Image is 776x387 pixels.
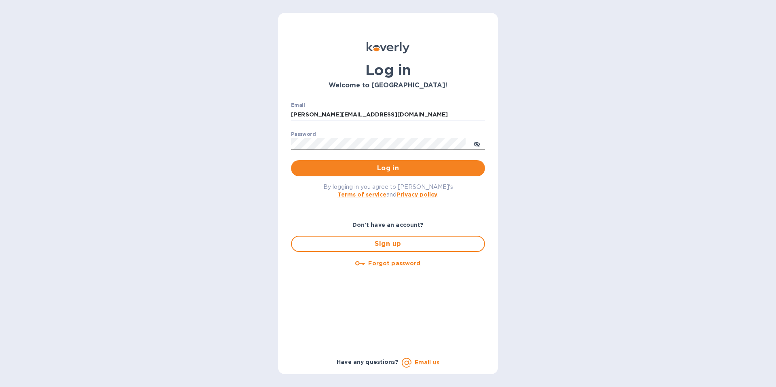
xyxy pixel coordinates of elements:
label: Password [291,132,316,137]
a: Terms of service [337,191,386,198]
button: Sign up [291,236,485,252]
span: Log in [297,163,479,173]
h3: Welcome to [GEOGRAPHIC_DATA]! [291,82,485,89]
u: Forgot password [368,260,420,266]
input: Enter email address [291,109,485,121]
label: Email [291,103,305,108]
img: Koverly [367,42,409,53]
span: Sign up [298,239,478,249]
h1: Log in [291,61,485,78]
a: Email us [415,359,439,366]
button: Log in [291,160,485,176]
b: Don't have an account? [352,222,424,228]
b: Have any questions? [337,359,399,365]
span: By logging in you agree to [PERSON_NAME]'s and . [323,184,453,198]
a: Privacy policy [396,191,437,198]
button: toggle password visibility [469,135,485,152]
